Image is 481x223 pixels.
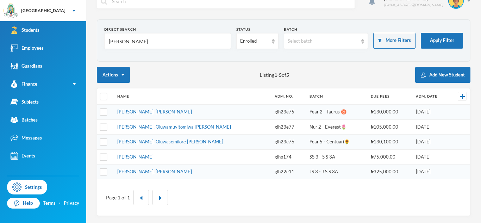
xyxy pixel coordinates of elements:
div: Direct Search [104,27,231,32]
div: Batches [11,116,38,124]
div: Finance [11,80,37,88]
td: glhp174 [271,149,306,165]
td: ₦75,000.00 [367,149,412,165]
a: Help [7,198,40,209]
a: [PERSON_NAME], Oluwasemilore [PERSON_NAME] [117,139,223,144]
a: [PERSON_NAME] [117,154,154,160]
b: 5 [286,72,289,78]
a: [PERSON_NAME], [PERSON_NAME] [117,109,192,114]
div: Batch [284,27,368,32]
td: Nur 2 - Everest🌷 [306,119,368,135]
td: ₦105,000.00 [367,119,412,135]
th: Adm. No. [271,88,306,105]
td: ₦130,000.00 [367,105,412,120]
button: Actions [97,67,130,83]
div: Guardians [11,62,42,70]
td: [DATE] [412,119,450,135]
div: Messages [11,134,42,142]
div: Page 1 of 1 [106,194,130,201]
img: logo [4,4,18,18]
button: More Filters [373,33,416,49]
a: Terms [43,200,56,207]
td: glh23e76 [271,135,306,150]
button: Apply Filter [421,33,463,49]
a: Settings [7,180,47,194]
td: glh23e75 [271,105,306,120]
td: Year 5 - Centuari🌻 [306,135,368,150]
td: [DATE] [412,105,450,120]
span: Listing - of [260,71,289,79]
th: Batch [306,88,368,105]
td: glh22e11 [271,165,306,179]
div: Enrolled [240,38,268,45]
td: SS 3 - S S 3A [306,149,368,165]
th: Adm. Date [412,88,450,105]
div: Select batch [288,38,358,45]
td: glh23e77 [271,119,306,135]
button: Add New Student [415,67,470,83]
div: [EMAIL_ADDRESS][DOMAIN_NAME] [384,2,443,8]
th: Due Fees [367,88,412,105]
td: [DATE] [412,135,450,150]
div: Students [11,26,39,34]
img: + [460,94,465,99]
div: Events [11,152,35,160]
td: [DATE] [412,165,450,179]
div: [GEOGRAPHIC_DATA] [21,7,65,14]
div: Subjects [11,98,39,106]
td: ₦130,100.00 [367,135,412,150]
td: JS 3 - J S S 3A [306,165,368,179]
input: Name, Admin No, Phone number, Email Address [108,33,227,49]
b: 1 [274,72,277,78]
a: [PERSON_NAME], [PERSON_NAME] [117,169,192,174]
td: ₦325,000.00 [367,165,412,179]
div: · [59,200,61,207]
div: Employees [11,44,44,52]
a: [PERSON_NAME], Oluwamuyitomiwa [PERSON_NAME] [117,124,231,130]
a: Privacy [64,200,79,207]
b: 5 [279,72,282,78]
td: Year 2 - Taurus ♉️ [306,105,368,120]
div: Status [236,27,279,32]
td: [DATE] [412,149,450,165]
th: Name [114,88,271,105]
